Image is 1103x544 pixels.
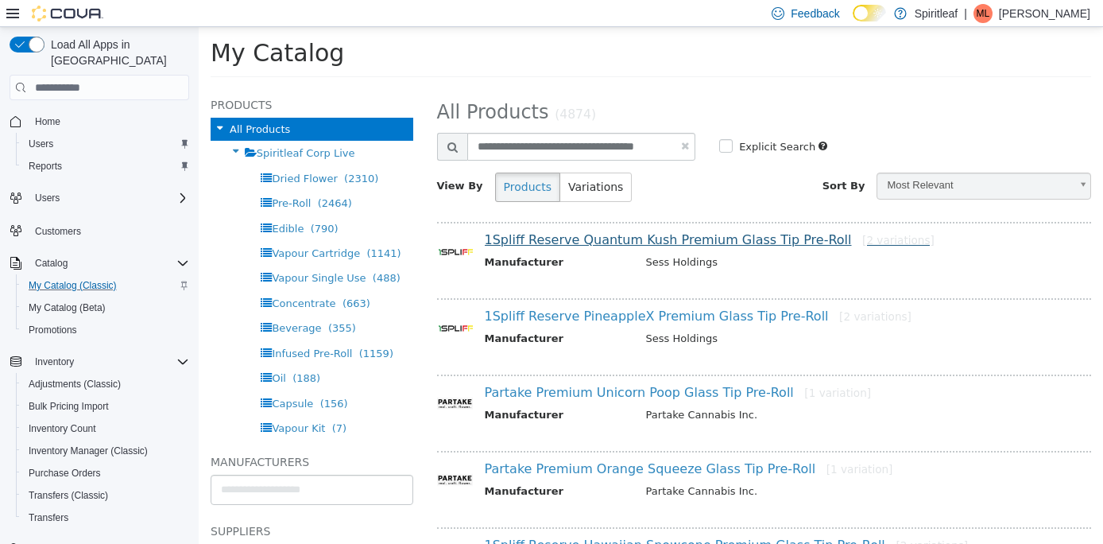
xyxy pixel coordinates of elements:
[73,395,126,407] span: Vapour Kit
[29,301,106,314] span: My Catalog (Beta)
[3,219,195,242] button: Customers
[45,37,189,68] span: Load All Apps in [GEOGRAPHIC_DATA]
[29,222,87,241] a: Customers
[22,157,68,176] a: Reports
[144,270,172,282] span: (663)
[73,345,87,357] span: Oil
[679,146,871,171] span: Most Relevant
[22,419,103,438] a: Inventory Count
[977,4,990,23] span: ML
[435,227,884,247] td: Sess Holdings
[964,4,967,23] p: |
[29,445,148,457] span: Inventory Manager (Classic)
[73,321,153,332] span: Infused Pre-Roll
[361,146,433,175] button: Variations
[29,400,109,413] span: Bulk Pricing Import
[286,205,736,220] a: 1Spliff Reserve Quantum Kush Premium Glass Tip Pre-Roll[2 variations]
[16,395,195,418] button: Bulk Pricing Import
[119,170,153,182] span: (2464)
[32,6,103,21] img: Cova
[29,378,121,391] span: Adjustments (Classic)
[161,321,195,332] span: (1159)
[22,298,189,317] span: My Catalog (Beta)
[238,282,274,318] img: 150
[16,297,195,319] button: My Catalog (Beta)
[356,80,397,95] small: (4874)
[22,441,154,460] a: Inventory Manager (Classic)
[73,146,138,157] span: Dried Flower
[16,274,195,297] button: My Catalog (Classic)
[22,375,189,394] span: Adjustments (Classic)
[16,155,195,177] button: Reports
[134,395,148,407] span: (7)
[22,397,189,416] span: Bulk Pricing Import
[174,245,202,257] span: (488)
[286,380,435,400] th: Manufacturer
[16,462,195,484] button: Purchase Orders
[853,5,886,21] input: Dark Mode
[22,464,107,483] a: Purchase Orders
[22,134,189,153] span: Users
[35,257,68,270] span: Catalog
[73,371,114,383] span: Capsule
[58,120,157,132] span: Spiritleaf Corp Live
[73,295,122,307] span: Beverage
[29,112,67,131] a: Home
[286,227,435,247] th: Manufacturer
[29,220,189,240] span: Customers
[22,157,189,176] span: Reports
[286,434,695,449] a: Partake Premium Orange Squeeze Glass Tip Pre-Roll[1 variation]
[16,440,195,462] button: Inventory Manager (Classic)
[536,112,617,128] label: Explicit Search
[286,304,435,324] th: Manufacturer
[112,196,140,208] span: (790)
[29,324,77,336] span: Promotions
[35,115,60,128] span: Home
[29,352,80,371] button: Inventory
[22,298,112,317] a: My Catalog (Beta)
[22,486,189,505] span: Transfers (Classic)
[29,188,66,208] button: Users
[286,457,435,476] th: Manufacturer
[29,352,189,371] span: Inventory
[12,425,215,445] h5: Manufacturers
[122,371,149,383] span: (156)
[16,133,195,155] button: Users
[238,435,274,471] img: 150
[697,512,769,525] small: [2 variations]
[35,356,74,368] span: Inventory
[29,511,68,524] span: Transfers
[286,511,770,526] a: 1Spliff Reserve Hawaiian Snowcone Premium Glass Tip Pre-Roll[2 variations]
[29,254,189,273] span: Catalog
[664,207,736,220] small: [2 variations]
[22,464,189,483] span: Purchase Orders
[31,96,91,108] span: All Products
[29,254,74,273] button: Catalog
[435,457,884,476] td: Partake Cannabis Inc.
[35,192,60,204] span: Users
[16,418,195,440] button: Inventory Count
[73,270,137,282] span: Concentrate
[12,68,215,87] h5: Products
[73,245,167,257] span: Vapour Single Use
[29,422,96,435] span: Inventory Count
[29,467,101,480] span: Purchase Orders
[791,6,839,21] span: Feedback
[641,283,713,296] small: [2 variations]
[22,276,123,295] a: My Catalog (Classic)
[678,146,892,173] a: Most Relevant
[435,304,884,324] td: Sess Holdings
[999,4,1090,23] p: [PERSON_NAME]
[29,489,108,502] span: Transfers (Classic)
[73,196,105,208] span: Edible
[238,74,350,96] span: All Products
[29,138,53,150] span: Users
[238,153,284,165] span: View By
[3,351,195,373] button: Inventory
[22,419,189,438] span: Inventory Count
[628,436,695,449] small: [1 variation]
[3,110,195,133] button: Home
[22,276,189,295] span: My Catalog (Classic)
[12,495,215,514] h5: Suppliers
[22,441,189,460] span: Inventory Manager (Classic)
